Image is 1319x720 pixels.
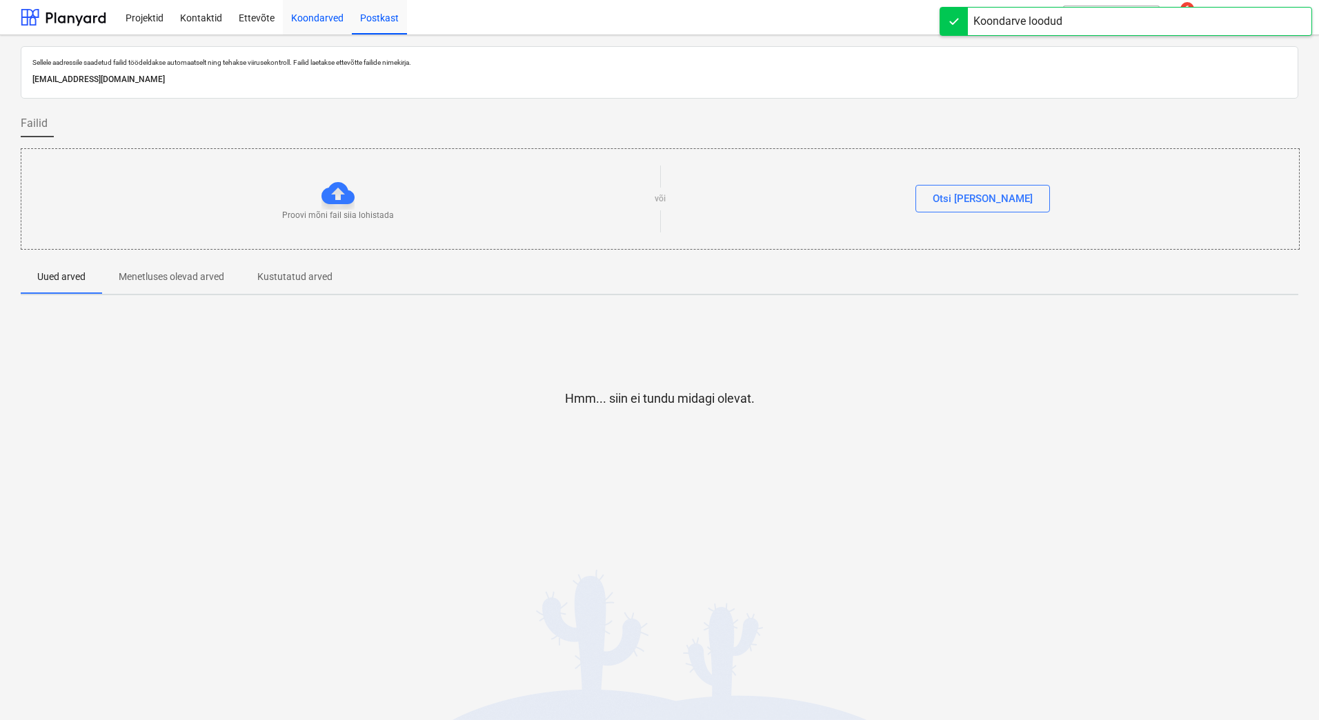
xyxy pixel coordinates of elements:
p: Kustutatud arved [257,270,333,284]
div: Proovi mõni fail siia lohistadavõiOtsi [PERSON_NAME] [21,148,1300,250]
span: Failid [21,115,48,132]
iframe: Chat Widget [1250,654,1319,720]
button: Otsi [PERSON_NAME] [915,185,1050,212]
p: Sellele aadressile saadetud failid töödeldakse automaatselt ning tehakse viirusekontroll. Failid ... [32,58,1287,67]
div: Otsi [PERSON_NAME] [933,190,1033,208]
p: [EMAIL_ADDRESS][DOMAIN_NAME] [32,72,1287,87]
p: Menetluses olevad arved [119,270,224,284]
p: Hmm... siin ei tundu midagi olevat. [565,390,755,407]
p: või [655,193,666,205]
p: Uued arved [37,270,86,284]
p: Proovi mõni fail siia lohistada [282,210,394,221]
div: Koondarve loodud [973,13,1062,30]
